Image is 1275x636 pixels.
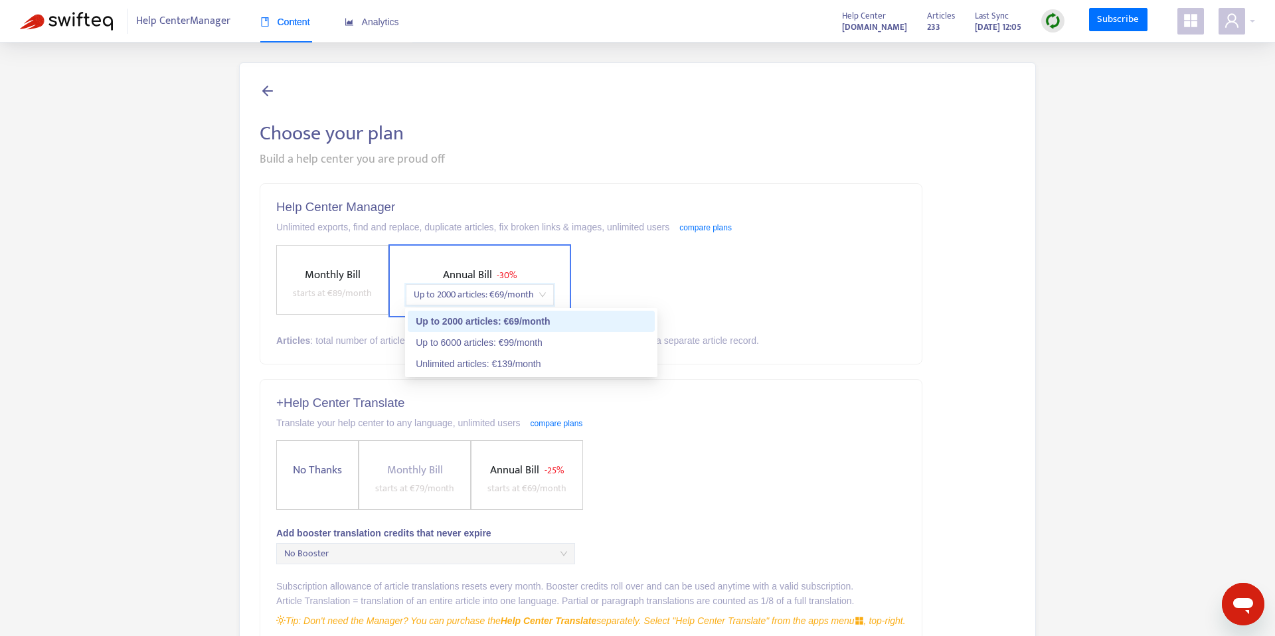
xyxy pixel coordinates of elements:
h5: + Help Center Translate [276,396,906,411]
a: Subscribe [1089,8,1147,32]
div: Build a help center you are proud off [260,151,1015,169]
span: appstore [855,616,864,625]
span: Up to 2000 articles : € 69 /month [414,285,546,305]
span: area-chart [345,17,354,27]
img: sync.dc5367851b00ba804db3.png [1045,13,1061,29]
span: Content [260,17,310,27]
strong: 233 [927,20,940,35]
img: Swifteq [20,12,113,31]
span: Last Sync [975,9,1009,23]
a: [DOMAIN_NAME] [842,19,907,35]
a: compare plans [531,419,583,428]
span: Monthly Bill [387,461,443,479]
span: Annual Bill [443,266,492,284]
span: starts at € 89 /month [293,285,372,301]
strong: [DOMAIN_NAME] [842,20,907,35]
div: Tip: Don't need the Manager? You can purchase the separately. Select "Help Center Translate" from... [276,613,906,628]
iframe: Button to launch messaging window [1222,583,1264,625]
div: Translate your help center to any language, unlimited users [276,416,906,430]
span: Annual Bill [490,461,539,479]
span: Help Center Manager [136,9,230,34]
div: Article Translation = translation of an entire article into one language. Partial or paragraph tr... [276,594,906,608]
span: user [1224,13,1240,29]
div: Unlimited exports, find and replace, duplicate articles, fix broken links & images, unlimited users [276,220,906,234]
strong: Help Center Translate [501,615,596,626]
span: - 25% [545,463,564,478]
div: Add booster translation credits that never expire [276,526,906,540]
span: Monthly Bill [305,266,361,284]
span: starts at € 69 /month [487,481,566,496]
span: Analytics [345,17,399,27]
span: Articles [927,9,955,23]
span: No Booster [284,544,567,564]
span: starts at € 79 /month [375,481,454,496]
span: appstore [1183,13,1199,29]
span: - 30% [497,268,517,283]
strong: Articles [276,335,310,346]
strong: [DATE] 12:05 [975,20,1021,35]
h5: Help Center Manager [276,200,906,215]
span: No Thanks [288,461,347,479]
a: compare plans [679,223,732,232]
span: Help Center [842,9,886,23]
h2: Choose your plan [260,121,1015,145]
span: book [260,17,270,27]
div: : total number of article records in your help center, where each language counts as a separate a... [276,333,906,348]
div: Subscription allowance of article translations resets every month. Booster credits roll over and ... [276,579,906,594]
